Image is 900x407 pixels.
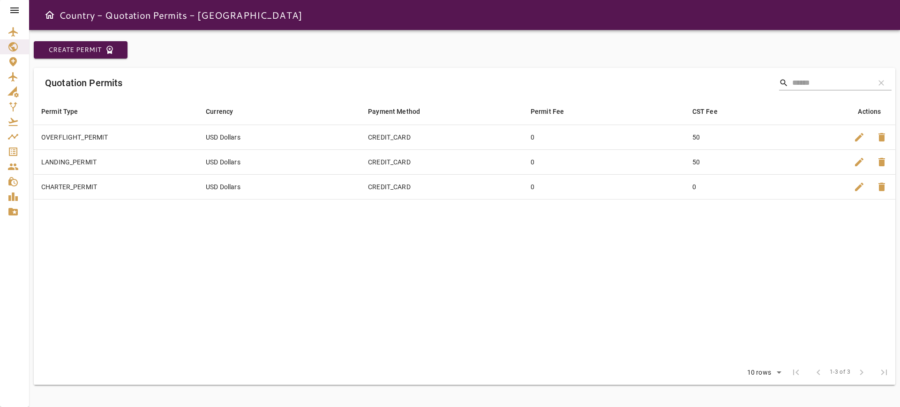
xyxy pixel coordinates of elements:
td: 0 [523,149,685,174]
span: Permit Type [41,106,90,117]
span: delete [876,181,887,192]
div: Permit Fee [531,106,564,117]
td: 0 [523,174,685,199]
div: CST Fee [692,106,718,117]
td: CREDIT_CARD [360,125,523,149]
td: USD Dollars [198,125,360,149]
span: Permit Fee [531,106,577,117]
span: delete [876,156,887,168]
td: 0 [523,125,685,149]
span: Next Page [850,361,873,384]
td: 0 [685,174,846,199]
td: USD Dollars [198,149,360,174]
td: CHARTER_PERMIT [34,174,198,199]
button: Edit Frequencies [848,151,870,173]
h6: Quotation Permits [45,75,123,90]
span: 1-3 of 3 [830,368,850,377]
button: Delete Frequencies [870,176,893,198]
span: Search [779,78,788,88]
button: Edit Frequencies [848,126,870,148]
button: Delete Frequencies [870,151,893,173]
td: OVERFLIGHT_PERMIT [34,125,198,149]
td: CREDIT_CARD [360,149,523,174]
span: Previous Page [807,361,830,384]
button: Create Permit [34,41,127,59]
td: 50 [685,125,846,149]
td: USD Dollars [198,174,360,199]
td: CREDIT_CARD [360,174,523,199]
button: Delete Frequencies [870,126,893,148]
span: Currency [206,106,245,117]
button: Open drawer [40,6,59,24]
td: LANDING_PERMIT [34,149,198,174]
h6: Country - Quotation Permits - [GEOGRAPHIC_DATA] [59,7,302,22]
button: Edit Frequencies [848,176,870,198]
div: Currency [206,106,233,117]
span: CST Fee [692,106,730,117]
span: edit [854,156,865,168]
div: 10 rows [745,369,773,377]
input: Search [792,75,867,90]
span: edit [854,132,865,143]
span: delete [876,132,887,143]
div: Permit Type [41,106,78,117]
div: Payment Method [368,106,420,117]
div: 10 rows [741,366,785,380]
span: Payment Method [368,106,432,117]
td: 50 [685,149,846,174]
span: edit [854,181,865,192]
